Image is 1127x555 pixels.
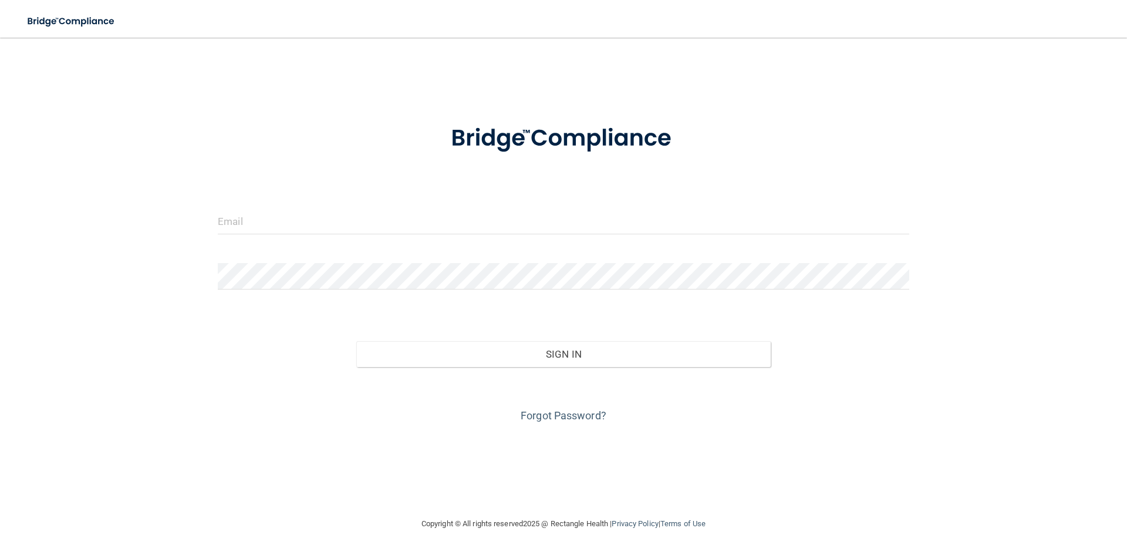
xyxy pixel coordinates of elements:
[521,409,606,422] a: Forgot Password?
[612,519,658,528] a: Privacy Policy
[349,505,778,543] div: Copyright © All rights reserved 2025 @ Rectangle Health | |
[427,108,700,169] img: bridge_compliance_login_screen.278c3ca4.svg
[218,208,909,234] input: Email
[18,9,126,33] img: bridge_compliance_login_screen.278c3ca4.svg
[356,341,771,367] button: Sign In
[660,519,706,528] a: Terms of Use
